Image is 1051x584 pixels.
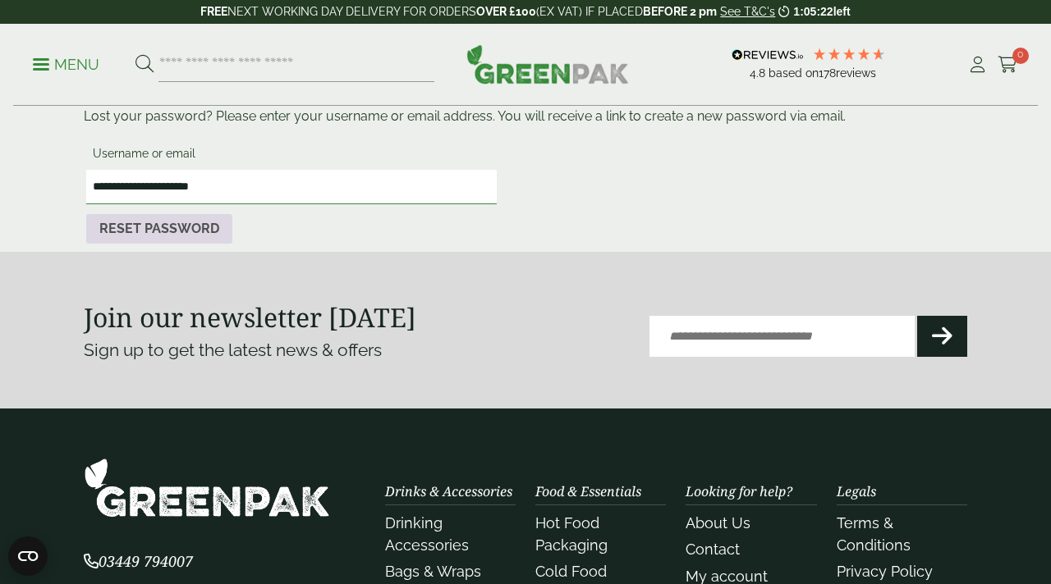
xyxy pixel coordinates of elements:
[812,47,886,62] div: 4.78 Stars
[84,554,193,570] a: 03449 794007
[535,514,608,554] a: Hot Food Packaging
[466,44,629,84] img: GreenPak Supplies
[86,142,497,170] label: Username or email
[476,5,536,18] strong: OVER £100
[84,458,330,518] img: GreenPak Supplies
[385,514,469,554] a: Drinking Accessories
[385,563,481,580] a: Bags & Wraps
[200,5,227,18] strong: FREE
[84,337,481,363] p: Sign up to get the latest news & offers
[793,5,833,18] span: 1:05:22
[998,52,1018,77] a: 0
[84,107,967,126] p: Lost your password? Please enter your username or email address. You will receive a link to creat...
[750,66,769,80] span: 4.8
[833,5,851,18] span: left
[33,55,99,71] a: Menu
[720,5,775,18] a: See T&C's
[686,514,750,532] a: About Us
[732,49,803,61] img: REVIEWS.io
[998,57,1018,73] i: Cart
[84,551,193,571] span: 03449 794007
[837,514,911,554] a: Terms & Conditions
[33,55,99,75] p: Menu
[819,66,836,80] span: 178
[86,214,232,244] button: Reset password
[1012,48,1029,64] span: 0
[686,541,740,558] a: Contact
[967,57,988,73] i: My Account
[837,563,933,580] a: Privacy Policy
[643,5,717,18] strong: BEFORE 2 pm
[769,66,819,80] span: Based on
[836,66,876,80] span: reviews
[8,536,48,576] button: Open CMP widget
[84,299,416,335] strong: Join our newsletter [DATE]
